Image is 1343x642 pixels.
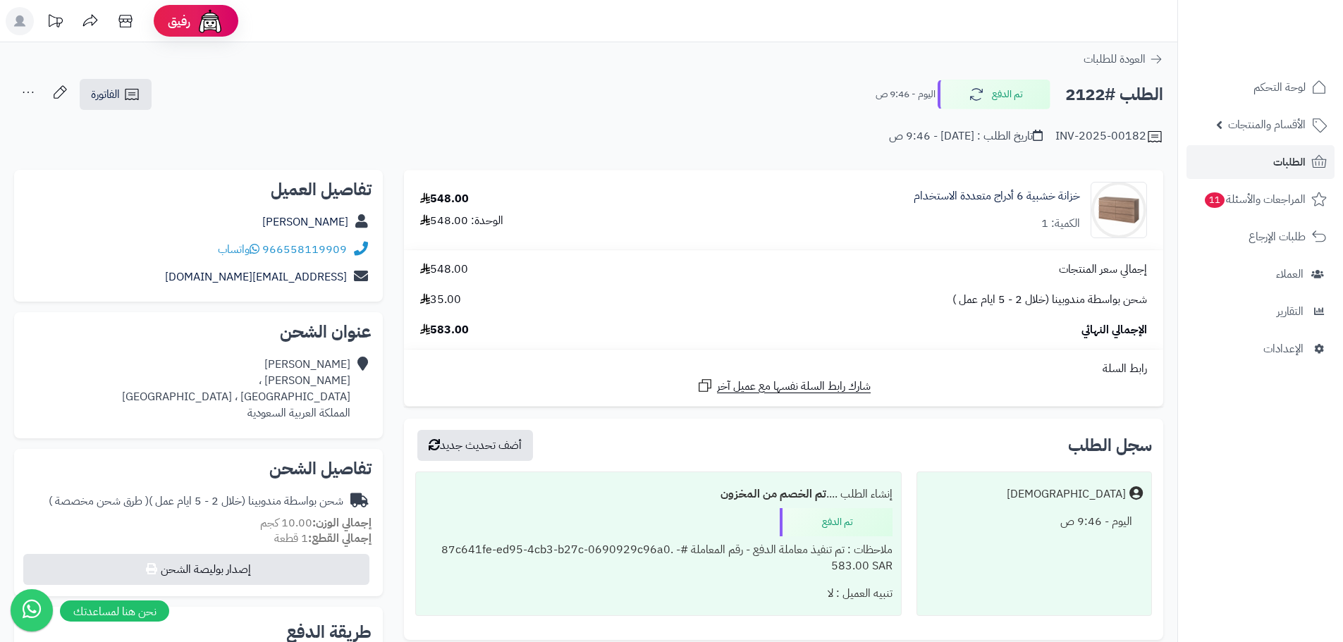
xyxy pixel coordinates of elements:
[25,181,372,198] h2: تفاصيل العميل
[1186,70,1335,104] a: لوحة التحكم
[926,508,1143,536] div: اليوم - 9:46 ص
[1065,80,1163,109] h2: الطلب #2122
[286,624,372,641] h2: طريقة الدفع
[49,493,149,510] span: ( طرق شحن مخصصة )
[196,7,224,35] img: ai-face.png
[49,493,343,510] div: شحن بواسطة مندوبينا (خلال 2 - 5 ايام عمل )
[1186,332,1335,366] a: الإعدادات
[914,188,1080,204] a: خزانة خشبية 6 أدراج متعددة الاستخدام
[1055,128,1163,145] div: INV-2025-00182
[420,213,503,229] div: الوحدة: 548.00
[1059,261,1147,278] span: إجمالي سعر المنتجات
[697,377,871,395] a: شارك رابط السلة نفسها مع عميل آخر
[420,191,469,207] div: 548.00
[424,536,892,580] div: ملاحظات : تم تنفيذ معاملة الدفع - رقم المعاملة #87c641fe-ed95-4cb3-b27c-0690929c96a0. - 583.00 SAR
[1007,486,1126,502] div: [DEMOGRAPHIC_DATA]
[1273,152,1306,172] span: الطلبات
[274,530,372,547] small: 1 قطعة
[1091,182,1146,238] img: 1752135643-1752058398-1(9)-1000x1000-90x90.jpg
[1277,302,1304,321] span: التقارير
[1276,264,1304,284] span: العملاء
[1084,51,1163,68] a: العودة للطلبات
[312,514,372,531] strong: إجمالي الوزن:
[1084,51,1146,68] span: العودة للطلبات
[720,486,826,502] b: تم الخصم من المخزون
[420,292,461,308] span: 35.00
[218,241,259,258] a: واتساب
[876,87,936,101] small: اليوم - 9:46 ص
[1081,322,1147,338] span: الإجمالي النهائي
[25,323,372,340] h2: عنوان الشحن
[165,268,347,285] a: [EMAIL_ADDRESS][DOMAIN_NAME]
[80,79,152,110] a: الفاتورة
[1186,295,1335,328] a: التقارير
[25,460,372,477] h2: تفاصيل الشحن
[91,86,120,103] span: الفاتورة
[938,80,1050,109] button: تم الدفع
[424,481,892,508] div: إنشاء الطلب ....
[262,214,348,230] a: [PERSON_NAME]
[1186,145,1335,179] a: الطلبات
[424,580,892,607] div: تنبيه العميل : لا
[37,7,73,39] a: تحديثات المنصة
[260,514,372,531] small: 10.00 كجم
[308,530,372,547] strong: إجمالي القطع:
[262,241,347,258] a: 966558119909
[122,357,350,421] div: [PERSON_NAME] [PERSON_NAME] ، [GEOGRAPHIC_DATA] ، [GEOGRAPHIC_DATA] المملكة العربية السعودية
[410,361,1158,377] div: رابط السلة
[1068,437,1152,454] h3: سجل الطلب
[1253,78,1306,97] span: لوحة التحكم
[1203,190,1306,209] span: المراجعات والأسئلة
[420,261,468,278] span: 548.00
[1186,183,1335,216] a: المراجعات والأسئلة11
[1041,216,1080,232] div: الكمية: 1
[1186,257,1335,291] a: العملاء
[417,430,533,461] button: أضف تحديث جديد
[1249,227,1306,247] span: طلبات الإرجاع
[952,292,1147,308] span: شحن بواسطة مندوبينا (خلال 2 - 5 ايام عمل )
[889,128,1043,144] div: تاريخ الطلب : [DATE] - 9:46 ص
[780,508,893,536] div: تم الدفع
[1186,220,1335,254] a: طلبات الإرجاع
[168,13,190,30] span: رفيق
[1205,192,1225,208] span: 11
[23,554,369,585] button: إصدار بوليصة الشحن
[1263,339,1304,359] span: الإعدادات
[420,322,469,338] span: 583.00
[717,378,871,395] span: شارك رابط السلة نفسها مع عميل آخر
[1228,115,1306,135] span: الأقسام والمنتجات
